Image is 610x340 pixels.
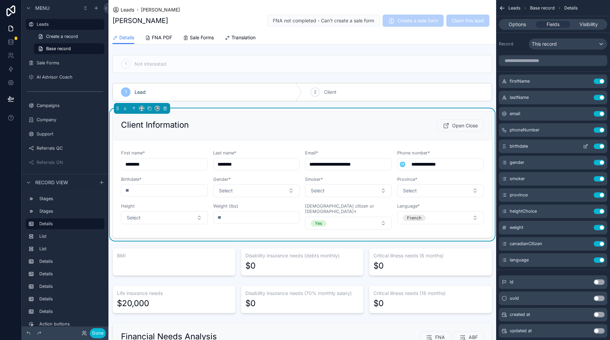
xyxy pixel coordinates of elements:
span: 🌐 [400,161,405,168]
span: Select [311,187,325,194]
span: Height [121,204,135,209]
label: Referrals QC [37,146,103,151]
span: heightChoice [510,209,537,214]
a: Support [26,129,104,140]
span: Select [127,214,141,221]
label: Details [39,296,102,302]
a: Create a record [34,31,104,42]
button: Select Button [305,184,392,197]
span: gender [510,160,524,165]
button: Select Button [213,184,300,197]
label: Details [39,259,102,264]
a: [PERSON_NAME] [141,6,180,13]
span: updated at [510,328,532,334]
span: firstName [510,79,530,84]
span: smoker [510,176,525,182]
span: Smoker* [305,177,323,182]
span: Birthdate* [121,177,141,182]
span: Last name* [213,150,236,155]
span: Weight (lbs) [213,204,238,209]
h2: Client Information [121,120,189,130]
span: Base record [46,46,71,51]
span: Province* [397,177,417,182]
span: uuid [510,296,519,301]
label: Action buttons [39,321,102,327]
a: Sale Forms [26,58,104,68]
a: Leads [113,6,134,13]
label: Leads [37,22,100,27]
label: List [39,234,102,239]
span: This record [532,41,557,47]
span: Email* [305,150,318,155]
span: Create a record [46,34,78,39]
span: Options [509,21,526,28]
span: province [510,192,528,198]
a: Company [26,114,104,125]
span: phoneNumber [510,127,540,133]
span: Translation [231,34,256,41]
button: Select Button [397,184,484,197]
span: Select [403,187,417,194]
button: Select Button [121,211,208,224]
span: Language* [397,204,420,209]
span: Details [564,5,578,11]
span: id [510,279,513,285]
button: Select Button [398,158,407,170]
label: Referrals ON [37,160,103,165]
label: Stages [39,209,102,214]
div: French [407,215,422,221]
a: Details [113,31,134,44]
span: birthdate [510,144,528,149]
span: Base record [530,5,555,11]
span: Leads [121,6,134,13]
div: Yes [315,220,322,227]
span: Leads [508,5,521,11]
a: Campaigns [26,100,104,111]
label: List [39,246,102,252]
span: canadianCitizen [510,241,542,247]
a: Sale Forms [183,31,214,45]
span: Sale Forms [190,34,214,41]
label: Details [39,284,102,289]
button: This record [529,38,607,50]
button: Select Button [397,211,484,224]
a: FNA PDF [145,31,172,45]
span: created at [510,312,530,317]
span: Phone number* [397,150,430,155]
label: AI Advisor Coach [37,75,103,80]
span: FNA PDF [152,34,172,41]
span: [DEMOGRAPHIC_DATA] citizen or [DEMOGRAPHIC_DATA]* [305,204,374,214]
span: language [510,257,529,263]
label: Details [39,221,99,227]
span: Visibility [579,21,598,28]
a: My Profile [26,171,104,182]
span: Fields [547,21,560,28]
a: Translation [225,31,256,45]
span: Gender* [213,177,230,182]
label: Details [39,309,102,314]
a: Leads [26,19,104,30]
span: lastName [510,95,529,100]
a: Base record [34,43,104,54]
h1: [PERSON_NAME] [113,16,168,25]
span: Menu [35,5,49,12]
span: Select [219,187,233,194]
label: Record [499,41,526,47]
button: Select Button [305,217,392,230]
span: First name* [121,150,145,155]
label: Details [39,271,102,277]
span: weight [510,225,523,230]
label: Campaigns [37,103,103,108]
button: Done [90,328,106,338]
label: Support [37,131,103,137]
a: AI Advisor Coach [26,72,104,83]
div: scrollable content [22,190,108,326]
span: Record view [35,179,68,186]
span: Details [119,34,134,41]
label: Company [37,117,103,123]
span: email [510,111,520,116]
label: Sale Forms [37,60,103,66]
label: Stages [39,196,102,201]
